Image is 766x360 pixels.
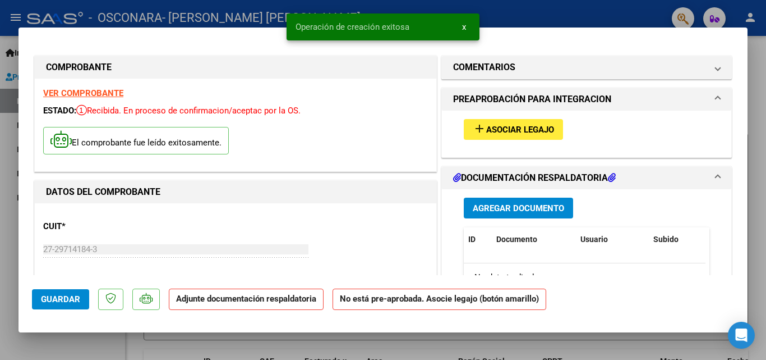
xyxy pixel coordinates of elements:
[653,235,679,244] span: Subido
[473,122,486,135] mat-icon: add
[464,227,492,252] datatable-header-cell: ID
[728,322,755,349] div: Open Intercom Messenger
[486,125,554,135] span: Asociar Legajo
[453,171,616,185] h1: DOCUMENTACIÓN RESPALDATORIA
[43,88,123,98] a: VER COMPROBANTE
[576,227,649,252] datatable-header-cell: Usuario
[442,111,731,157] div: PREAPROBACIÓN PARA INTEGRACION
[43,220,159,233] p: CUIT
[46,62,112,72] strong: COMPROBANTE
[32,289,89,309] button: Guardar
[176,294,316,304] strong: Adjunte documentación respaldatoria
[492,227,576,252] datatable-header-cell: Documento
[43,106,76,116] span: ESTADO:
[296,21,409,33] span: Operación de creación exitosa
[453,61,515,74] h1: COMENTARIOS
[41,294,80,304] span: Guardar
[462,22,466,32] span: x
[442,56,731,79] mat-expansion-panel-header: COMENTARIOS
[580,235,608,244] span: Usuario
[496,235,537,244] span: Documento
[453,93,611,106] h1: PREAPROBACIÓN PARA INTEGRACION
[442,167,731,189] mat-expansion-panel-header: DOCUMENTACIÓN RESPALDATORIA
[649,227,705,252] datatable-header-cell: Subido
[705,227,761,252] datatable-header-cell: Acción
[464,119,563,140] button: Asociar Legajo
[453,17,475,37] button: x
[333,289,546,311] strong: No está pre-aprobada. Asocie legajo (botón amarillo)
[464,198,573,218] button: Agregar Documento
[473,203,564,213] span: Agregar Documento
[468,235,476,244] span: ID
[46,186,160,197] strong: DATOS DEL COMPROBANTE
[43,127,229,154] p: El comprobante fue leído exitosamente.
[442,88,731,111] mat-expansion-panel-header: PREAPROBACIÓN PARA INTEGRACION
[76,106,301,116] span: Recibida. En proceso de confirmacion/aceptac por la OS.
[464,263,705,291] div: No data to display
